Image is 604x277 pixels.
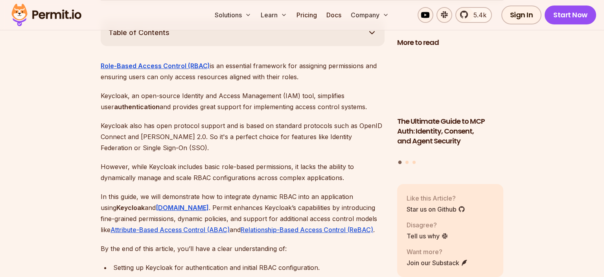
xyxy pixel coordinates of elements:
a: Relationship-Based Access Control (ReBAC) [241,226,373,234]
h2: More to read [397,38,503,48]
a: Join our Substack [407,258,468,268]
a: Star us on Github [407,204,465,214]
button: Table of Contents [101,19,385,46]
button: Go to slide 2 [405,161,409,164]
button: Go to slide 1 [398,161,402,164]
a: 5.4k [455,7,492,23]
p: Want more? [407,247,468,257]
p: In this guide, we will demonstrate how to integrate dynamic RBAC into an application using and . ... [101,191,385,235]
a: The Ultimate Guide to MCP Auth: Identity, Consent, and Agent SecurityThe Ultimate Guide to MCP Au... [397,52,503,156]
p: is an essential framework for assigning permissions and ensuring users can only access resources ... [101,60,385,82]
a: Pricing [293,7,320,23]
span: 5.4k [469,10,486,20]
div: Posts [397,52,503,165]
p: Keycloak, an open-source Identity and Access Management (IAM) tool, simplifies user and provides ... [101,90,385,112]
button: Company [348,7,392,23]
strong: authentication [114,103,160,111]
p: By the end of this article, you’ll have a clear understanding of: [101,243,385,254]
a: Docs [323,7,344,23]
button: Go to slide 3 [412,161,416,164]
p: However, while Keycloak includes basic role-based permissions, it lacks the ability to dynamicall... [101,161,385,183]
div: Setting up Keycloak for authentication and initial RBAC configuration. [113,262,385,273]
a: [DOMAIN_NAME] [156,204,209,212]
a: Sign In [501,6,542,24]
h3: The Ultimate Guide to MCP Auth: Identity, Consent, and Agent Security [397,117,503,146]
p: Keycloak also has open protocol support and is based on standard protocols such as OpenID Connect... [101,120,385,153]
button: Solutions [212,7,254,23]
img: The Ultimate Guide to MCP Auth: Identity, Consent, and Agent Security [397,52,503,112]
a: Start Now [545,6,596,24]
span: Table of Contents [109,27,169,38]
a: Tell us why [407,231,448,241]
li: 1 of 3 [397,52,503,156]
a: Attribute-Based Access Control (ABAC) [110,226,230,234]
strong: Keycloak [116,204,145,212]
p: Disagree? [407,220,448,230]
p: Like this Article? [407,193,465,203]
a: Role-Based Access Control (RBAC) [101,62,210,70]
button: Learn [258,7,290,23]
img: Permit logo [8,2,85,28]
